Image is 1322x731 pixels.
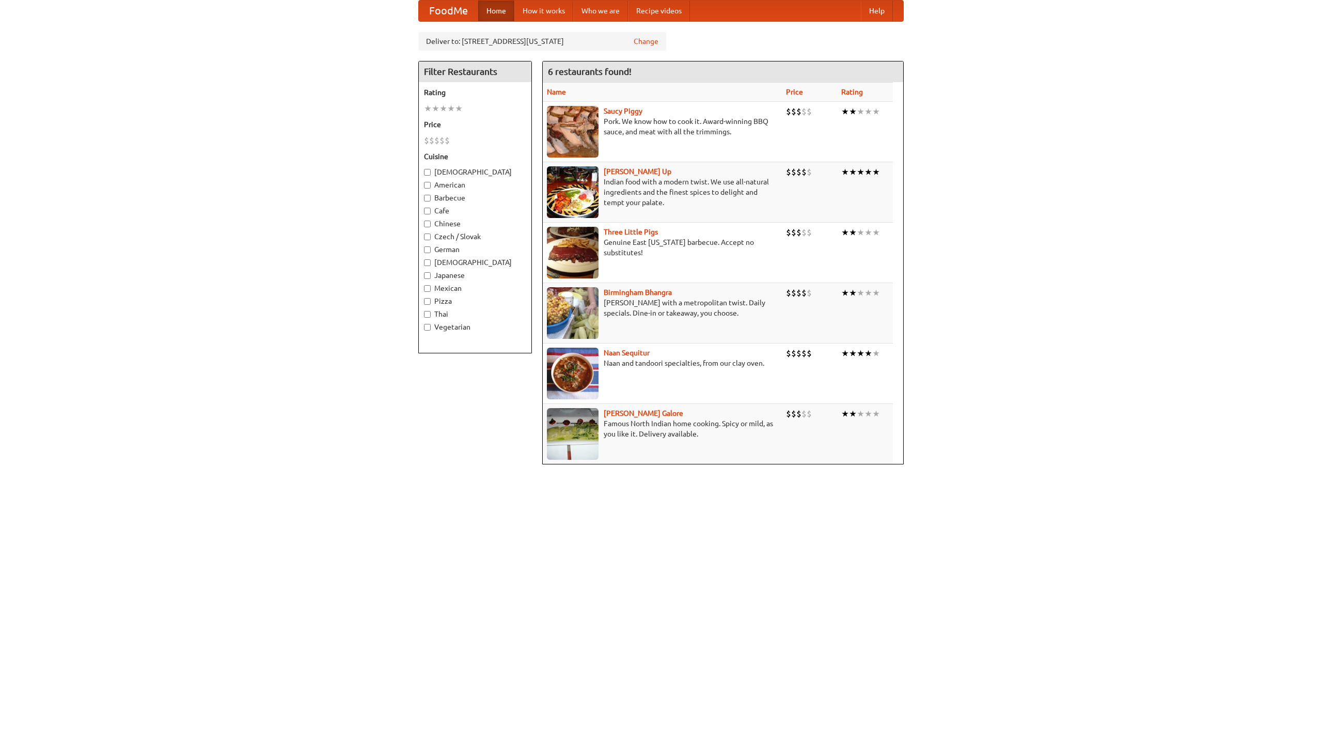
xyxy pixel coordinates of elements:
[445,135,450,146] li: $
[857,227,864,238] li: ★
[424,169,431,176] input: [DEMOGRAPHIC_DATA]
[424,195,431,201] input: Barbecue
[547,166,599,218] img: curryup.jpg
[807,166,812,178] li: $
[547,408,599,460] img: currygalore.jpg
[424,285,431,292] input: Mexican
[864,166,872,178] li: ★
[424,324,431,331] input: Vegetarian
[801,287,807,299] li: $
[849,166,857,178] li: ★
[786,287,791,299] li: $
[872,106,880,117] li: ★
[801,106,807,117] li: $
[547,287,599,339] img: bhangra.jpg
[424,272,431,279] input: Japanese
[424,234,431,240] input: Czech / Slovak
[424,311,431,318] input: Thai
[634,36,658,46] a: Change
[796,166,801,178] li: $
[841,408,849,419] li: ★
[447,103,455,114] li: ★
[424,246,431,253] input: German
[424,87,526,98] h5: Rating
[424,103,432,114] li: ★
[872,166,880,178] li: ★
[424,151,526,162] h5: Cuisine
[439,103,447,114] li: ★
[424,296,526,306] label: Pizza
[604,167,671,176] a: [PERSON_NAME] Up
[841,227,849,238] li: ★
[424,219,526,229] label: Chinese
[429,135,434,146] li: $
[786,227,791,238] li: $
[807,287,812,299] li: $
[424,322,526,332] label: Vegetarian
[418,32,666,51] div: Deliver to: [STREET_ADDRESS][US_STATE]
[424,182,431,189] input: American
[628,1,690,21] a: Recipe videos
[872,287,880,299] li: ★
[424,119,526,130] h5: Price
[786,106,791,117] li: $
[547,177,778,208] p: Indian food with a modern twist. We use all-natural ingredients and the finest spices to delight ...
[547,298,778,318] p: [PERSON_NAME] with a metropolitan twist. Daily specials. Dine-in or takeaway, you choose.
[807,348,812,359] li: $
[424,231,526,242] label: Czech / Slovak
[786,408,791,419] li: $
[857,166,864,178] li: ★
[872,227,880,238] li: ★
[786,348,791,359] li: $
[424,309,526,319] label: Thai
[861,1,893,21] a: Help
[801,408,807,419] li: $
[801,348,807,359] li: $
[478,1,514,21] a: Home
[455,103,463,114] li: ★
[573,1,628,21] a: Who we are
[796,287,801,299] li: $
[604,288,672,297] b: Birmingham Bhangra
[849,227,857,238] li: ★
[424,180,526,190] label: American
[547,106,599,158] img: saucy.jpg
[796,408,801,419] li: $
[439,135,445,146] li: $
[547,237,778,258] p: Genuine East [US_STATE] barbecue. Accept no substitutes!
[514,1,573,21] a: How it works
[791,287,796,299] li: $
[864,408,872,419] li: ★
[604,107,642,115] b: Saucy Piggy
[841,287,849,299] li: ★
[547,418,778,439] p: Famous North Indian home cooking. Spicy or mild, as you like it. Delivery available.
[547,88,566,96] a: Name
[791,106,796,117] li: $
[841,348,849,359] li: ★
[796,106,801,117] li: $
[547,348,599,399] img: naansequitur.jpg
[857,287,864,299] li: ★
[604,349,650,357] a: Naan Sequitur
[424,259,431,266] input: [DEMOGRAPHIC_DATA]
[424,221,431,227] input: Chinese
[604,228,658,236] a: Three Little Pigs
[547,227,599,278] img: littlepigs.jpg
[849,408,857,419] li: ★
[864,287,872,299] li: ★
[857,408,864,419] li: ★
[841,166,849,178] li: ★
[864,227,872,238] li: ★
[807,408,812,419] li: $
[547,358,778,368] p: Naan and tandoori specialties, from our clay oven.
[872,408,880,419] li: ★
[424,244,526,255] label: German
[849,287,857,299] li: ★
[807,106,812,117] li: $
[424,167,526,177] label: [DEMOGRAPHIC_DATA]
[604,409,683,417] a: [PERSON_NAME] Galore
